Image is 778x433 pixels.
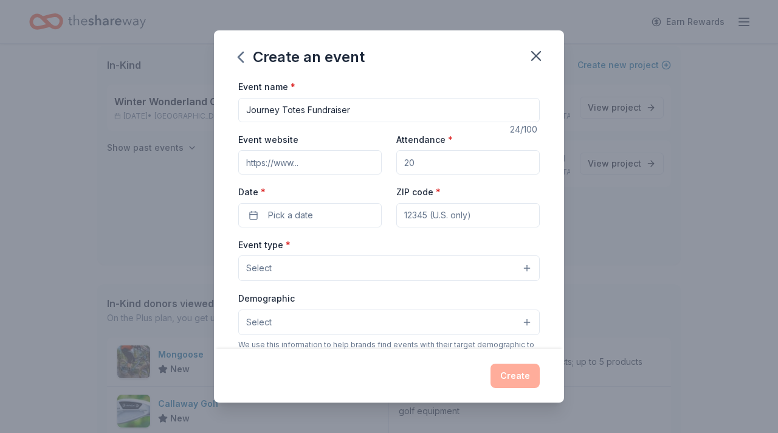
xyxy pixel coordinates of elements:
span: Pick a date [268,208,313,223]
input: 12345 (U.S. only) [396,203,540,227]
button: Select [238,310,540,335]
label: Event type [238,239,291,251]
input: Spring Fundraiser [238,98,540,122]
span: Select [246,261,272,275]
label: Date [238,186,382,198]
label: ZIP code [396,186,441,198]
label: Attendance [396,134,453,146]
label: Demographic [238,293,295,305]
label: Event name [238,81,295,93]
button: Select [238,255,540,281]
div: Create an event [238,47,365,67]
label: Event website [238,134,298,146]
div: 24 /100 [510,122,540,137]
input: https://www... [238,150,382,175]
button: Pick a date [238,203,382,227]
span: Select [246,315,272,330]
div: We use this information to help brands find events with their target demographic to sponsor their... [238,340,540,359]
input: 20 [396,150,540,175]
